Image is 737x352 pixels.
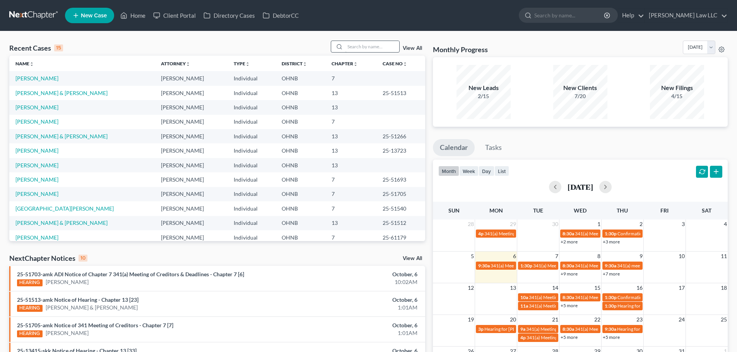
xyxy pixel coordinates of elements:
span: 9:30a [605,326,616,332]
span: 8:30a [563,326,574,332]
a: Client Portal [149,9,200,22]
span: 9 [639,252,643,261]
span: 11 [720,252,728,261]
td: [PERSON_NAME] [155,187,227,201]
a: +5 more [561,334,578,340]
span: 5 [470,252,475,261]
div: 10:02AM [289,278,417,286]
td: OHNB [275,230,325,245]
td: 7 [325,172,376,187]
div: 2/15 [457,92,511,100]
h3: Monthly Progress [433,45,488,54]
span: 29 [509,219,517,229]
td: 13 [325,158,376,172]
div: 10 [79,255,87,262]
td: Individual [227,100,275,114]
td: Individual [227,230,275,245]
span: 24 [678,315,686,324]
span: Sat [702,207,711,214]
a: Districtunfold_more [282,61,307,66]
span: 4 [723,219,728,229]
td: [PERSON_NAME] [155,216,227,230]
span: 9a [520,326,525,332]
td: Individual [227,71,275,85]
td: [PERSON_NAME] [155,172,227,187]
td: OHNB [275,115,325,129]
span: 17 [678,283,686,292]
span: 10a [520,294,528,300]
span: 16 [636,283,643,292]
a: [PERSON_NAME] & [PERSON_NAME] [15,133,108,139]
span: 8 [597,252,601,261]
span: 3 [681,219,686,229]
td: Individual [227,129,275,143]
td: OHNB [275,201,325,216]
span: 20 [509,315,517,324]
span: 341(a) Meeting for [PERSON_NAME] [575,294,650,300]
a: Nameunfold_more [15,61,34,66]
i: unfold_more [186,62,190,66]
td: Individual [227,158,275,172]
td: 13 [325,129,376,143]
button: day [479,166,494,176]
td: 25-51705 [376,187,425,201]
a: +7 more [603,271,620,277]
a: Tasks [478,139,509,156]
span: 4p [478,231,484,236]
div: October, 6 [289,296,417,304]
a: Attorneyunfold_more [161,61,190,66]
i: unfold_more [245,62,250,66]
div: New Leads [457,83,511,92]
td: OHNB [275,129,325,143]
td: 7 [325,201,376,216]
td: 13 [325,143,376,158]
a: [PERSON_NAME] Law LLC [645,9,727,22]
a: View All [403,46,422,51]
i: unfold_more [353,62,358,66]
span: 341(a) Meeting of Creditors for [PERSON_NAME] [529,294,629,300]
a: [PERSON_NAME] & [PERSON_NAME] [46,304,138,311]
div: New Clients [553,83,607,92]
a: [PERSON_NAME] [15,176,58,183]
a: DebtorCC [259,9,303,22]
span: 1:30p [605,294,617,300]
a: Typeunfold_more [234,61,250,66]
a: [PERSON_NAME] [15,234,58,241]
a: 25-51513-amk Notice of Hearing - Chapter 13 [23] [17,296,139,303]
a: Directory Cases [200,9,259,22]
span: 15 [593,283,601,292]
input: Search by name... [534,8,605,22]
span: 341(a) Meeting of Creditors for [PERSON_NAME] & [PERSON_NAME] [533,263,674,269]
input: Search by name... [345,41,399,52]
a: [PERSON_NAME] [46,329,89,337]
a: Help [618,9,644,22]
a: +3 more [603,239,620,245]
td: Individual [227,187,275,201]
td: OHNB [275,172,325,187]
span: 341(a) meeting for [PERSON_NAME] [617,263,692,269]
td: 25-51693 [376,172,425,187]
i: unfold_more [303,62,307,66]
a: [PERSON_NAME] [15,147,58,154]
td: [PERSON_NAME] [155,143,227,158]
td: 7 [325,230,376,245]
div: 15 [54,44,63,51]
div: HEARING [17,305,43,312]
div: New Filings [650,83,704,92]
span: 6 [512,252,517,261]
td: Individual [227,201,275,216]
div: HEARING [17,279,43,286]
a: [GEOGRAPHIC_DATA][PERSON_NAME] [15,205,114,212]
span: Thu [617,207,628,214]
a: +5 more [603,334,620,340]
span: 8:30a [563,263,574,269]
td: 25-51512 [376,216,425,230]
span: 341(a) Meeting for [PERSON_NAME] [575,263,650,269]
span: 3p [478,326,484,332]
a: Calendar [433,139,475,156]
td: 25-13723 [376,143,425,158]
td: OHNB [275,216,325,230]
div: NextChapter Notices [9,253,87,263]
span: 341(a) Meeting for [PERSON_NAME] [484,231,559,236]
td: 13 [325,100,376,114]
